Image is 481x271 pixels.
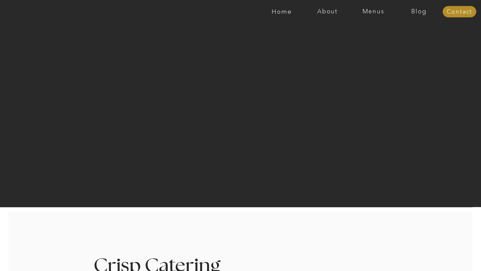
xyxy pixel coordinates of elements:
[350,8,396,15] a: Menus
[305,8,350,15] a: About
[443,9,476,15] a: Contact
[396,8,442,15] a: Blog
[259,8,305,15] a: Home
